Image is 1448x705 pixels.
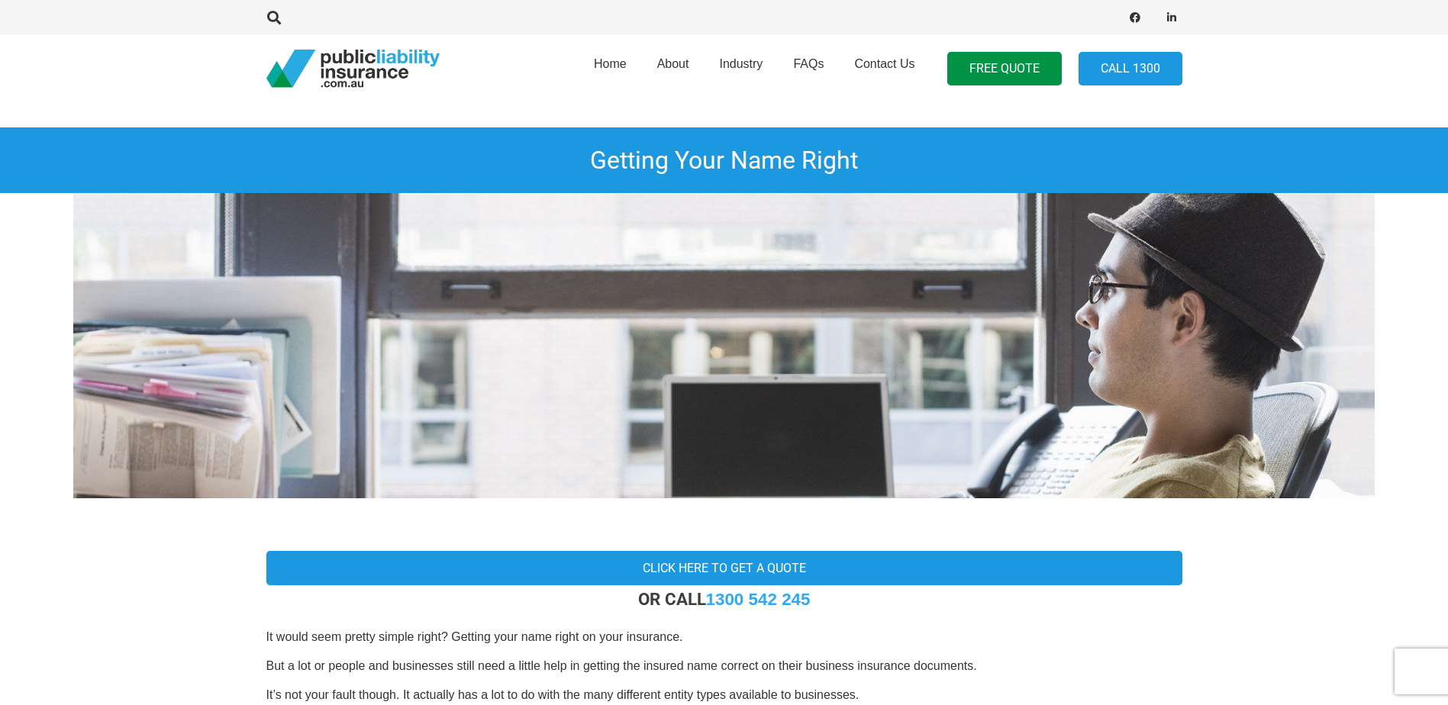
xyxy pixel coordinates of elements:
[854,57,914,70] span: Contact Us
[1079,52,1182,86] a: Call 1300
[260,11,290,24] a: Search
[266,50,440,88] a: pli_logotransparent
[839,30,930,108] a: Contact Us
[638,589,811,609] strong: OR CALL
[594,57,627,70] span: Home
[1124,7,1146,28] a: Facebook
[266,687,1182,703] p: It’s not your fault though. It actually has a lot to do with the many different entity types avai...
[266,629,1182,645] p: It would seem pretty simple right? Getting your name right on your insurance.
[73,193,1375,498] img: Small Business Public Liability Insurance
[266,551,1182,585] a: Click here to get a quote
[947,52,1062,86] a: FREE QUOTE
[704,30,778,108] a: Industry
[642,30,705,108] a: About
[1161,7,1182,28] a: LinkedIn
[579,30,642,108] a: Home
[706,590,811,609] a: 1300 542 245
[266,658,1182,674] p: But a lot or people and businesses still need a little help in getting the insured name correct o...
[657,57,689,70] span: About
[778,30,839,108] a: FAQs
[719,57,763,70] span: Industry
[793,57,824,70] span: FAQs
